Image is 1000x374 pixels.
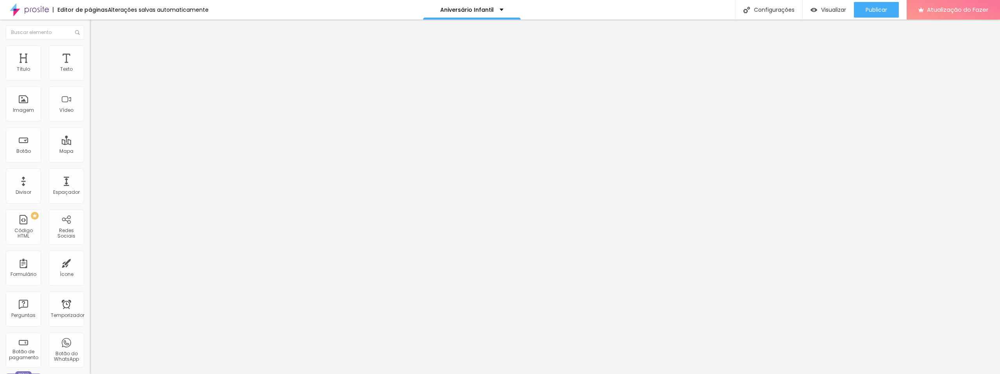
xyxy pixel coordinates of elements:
[57,6,108,14] font: Editor de páginas
[11,312,36,319] font: Perguntas
[743,7,750,13] img: Ícone
[16,148,31,154] font: Botão
[854,2,899,18] button: Publicar
[108,6,209,14] font: Alterações salvas automaticamente
[9,348,38,360] font: Botão de pagamento
[14,227,33,239] font: Código HTML
[13,107,34,113] font: Imagem
[821,6,846,14] font: Visualizar
[6,25,84,39] input: Buscar elemento
[75,30,80,35] img: Ícone
[440,6,494,14] font: Aniversário Infantil
[803,2,854,18] button: Visualizar
[811,7,817,13] img: view-1.svg
[53,189,80,195] font: Espaçador
[927,5,988,14] font: Atualização do Fazer
[866,6,887,14] font: Publicar
[16,189,31,195] font: Divisor
[60,271,73,277] font: Ícone
[51,312,84,319] font: Temporizador
[754,6,795,14] font: Configurações
[11,271,36,277] font: Formulário
[59,107,73,113] font: Vídeo
[59,148,73,154] font: Mapa
[17,66,30,72] font: Título
[60,66,73,72] font: Texto
[54,350,79,362] font: Botão do WhatsApp
[57,227,75,239] font: Redes Sociais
